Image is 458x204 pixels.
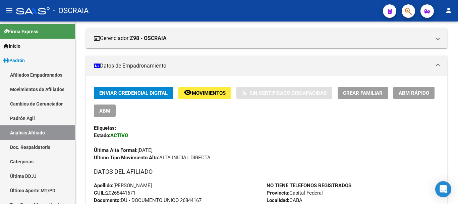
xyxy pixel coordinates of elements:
strong: ACTIVO [110,132,128,138]
mat-icon: person [445,6,453,14]
strong: Provincia: [267,190,289,196]
span: Sin Certificado Discapacidad [249,90,327,96]
button: Crear Familiar [338,87,388,99]
span: [DATE] [94,147,153,153]
span: ABM [99,108,110,114]
strong: Documento: [94,197,121,203]
span: Crear Familiar [343,90,383,96]
mat-icon: menu [5,6,13,14]
span: DU - DOCUMENTO UNICO 26844167 [94,197,202,203]
strong: Z98 - OSCRAIA [130,35,167,42]
mat-panel-title: Datos de Empadronamiento [94,62,431,70]
strong: Localidad: [267,197,289,203]
span: Enviar Credencial Digital [99,90,168,96]
strong: Estado: [94,132,110,138]
strong: Ultimo Tipo Movimiento Alta: [94,155,159,161]
button: Sin Certificado Discapacidad [236,87,332,99]
mat-panel-title: Gerenciador: [94,35,431,42]
span: Movimientos [192,90,226,96]
span: [PERSON_NAME] [94,182,152,189]
span: CABA [267,197,302,203]
span: Capital Federal [267,190,323,196]
strong: Última Alta Formal: [94,147,137,153]
span: 20268441671 [94,190,135,196]
span: - OSCRAIA [53,3,89,18]
strong: NO TIENE TELEFONOS REGISTRADOS [267,182,351,189]
h3: DATOS DEL AFILIADO [94,167,439,176]
button: Movimientos [178,87,231,99]
button: ABM [94,105,116,117]
strong: Apellido: [94,182,113,189]
button: Enviar Credencial Digital [94,87,173,99]
mat-icon: remove_red_eye [184,88,192,96]
mat-expansion-panel-header: Gerenciador:Z98 - OSCRAIA [86,28,447,48]
span: ALTA INICIAL DIRECTA [94,155,211,161]
span: Inicio [3,42,20,50]
button: ABM Rápido [393,87,435,99]
div: Open Intercom Messenger [435,181,451,197]
span: ABM Rápido [399,90,429,96]
span: Firma Express [3,28,38,35]
strong: Etiquetas: [94,125,116,131]
span: Padrón [3,57,25,64]
strong: CUIL: [94,190,106,196]
mat-expansion-panel-header: Datos de Empadronamiento [86,56,447,76]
